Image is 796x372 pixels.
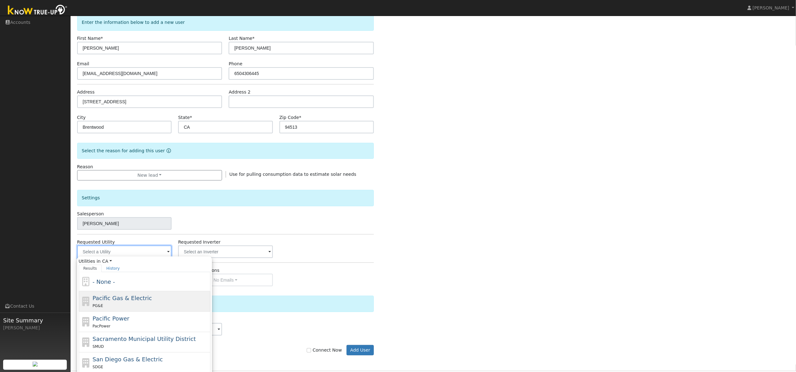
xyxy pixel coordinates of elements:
div: [PERSON_NAME] [3,325,67,331]
span: - None - [93,278,115,285]
span: Required [252,36,255,41]
div: Actions [77,296,374,312]
span: SDGE [93,365,103,369]
span: PG&E [93,304,103,308]
label: Zip Code [279,114,301,121]
label: Reason [77,164,93,170]
input: Select an Inverter [178,245,273,258]
span: Utilities in [79,258,210,265]
label: Email [77,61,89,67]
label: Phone [229,61,242,67]
label: Address [77,89,95,95]
label: Requested Utility [77,239,115,245]
img: Know True-Up [5,3,71,18]
span: [PERSON_NAME] [753,5,789,10]
a: History [102,265,125,272]
span: San Diego Gas & Electric [93,356,163,363]
label: First Name [77,35,103,42]
label: State [178,114,192,121]
label: Connect Now [307,347,342,353]
a: CA [102,258,112,265]
div: Enter the information below to add a new user [77,14,374,30]
span: Sacramento Municipal Utility District [93,336,196,342]
span: PacPower [93,324,110,328]
label: Salesperson [77,211,104,217]
button: Add User [347,345,374,356]
a: Reason for new user [165,148,171,153]
img: retrieve [33,362,38,367]
button: New lead [77,170,222,181]
span: Site Summary [3,316,67,325]
span: Pacific Power [93,315,129,322]
span: Required [101,36,103,41]
label: Address 2 [229,89,251,95]
span: Use for pulling consumption data to estimate solar needs [229,172,356,177]
span: SMUD [93,344,104,349]
label: Last Name [229,35,254,42]
label: City [77,114,86,121]
span: Pacific Gas & Electric [93,295,152,301]
div: Settings [77,190,374,206]
a: Results [79,265,102,272]
div: Select the reason for adding this user [77,143,374,159]
label: Requested Inverter [178,239,220,245]
span: Required [299,115,301,120]
input: Connect Now [307,348,311,353]
input: Select a User [77,217,172,230]
input: Select a Utility [77,245,172,258]
span: Required [190,115,192,120]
